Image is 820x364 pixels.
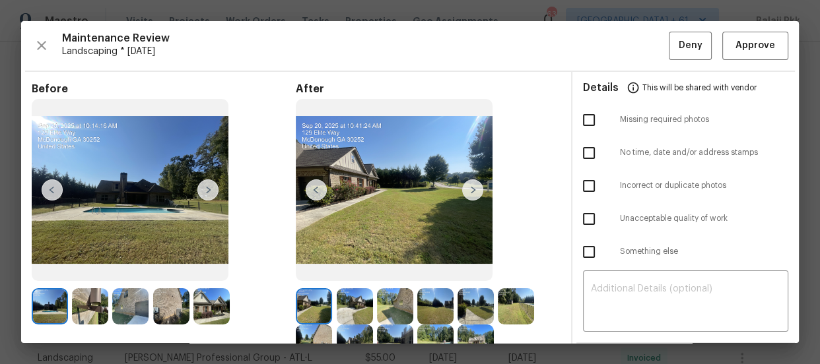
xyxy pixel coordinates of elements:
[572,235,799,268] div: Something else
[197,179,219,200] img: right-chevron-button-url
[669,32,712,60] button: Deny
[572,202,799,235] div: Unacceptable quality of work
[620,147,788,158] span: No time, date and/or address stamps
[642,72,757,104] span: This will be shared with vendor
[620,114,788,125] span: Missing required photos
[572,136,799,169] div: No time, date and/or address stamps
[62,45,669,58] span: Landscaping * [DATE]
[462,179,483,200] img: right-chevron-button-url
[572,104,799,136] div: Missing required photos
[32,82,296,96] span: Before
[620,246,788,257] span: Something else
[583,72,619,104] span: Details
[306,179,327,200] img: left-chevron-button-url
[735,38,775,54] span: Approve
[620,213,788,224] span: Unacceptable quality of work
[620,180,788,191] span: Incorrect or duplicate photos
[42,179,63,200] img: left-chevron-button-url
[722,32,788,60] button: Approve
[679,38,702,54] span: Deny
[572,169,799,202] div: Incorrect or duplicate photos
[62,32,669,45] span: Maintenance Review
[296,82,560,96] span: After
